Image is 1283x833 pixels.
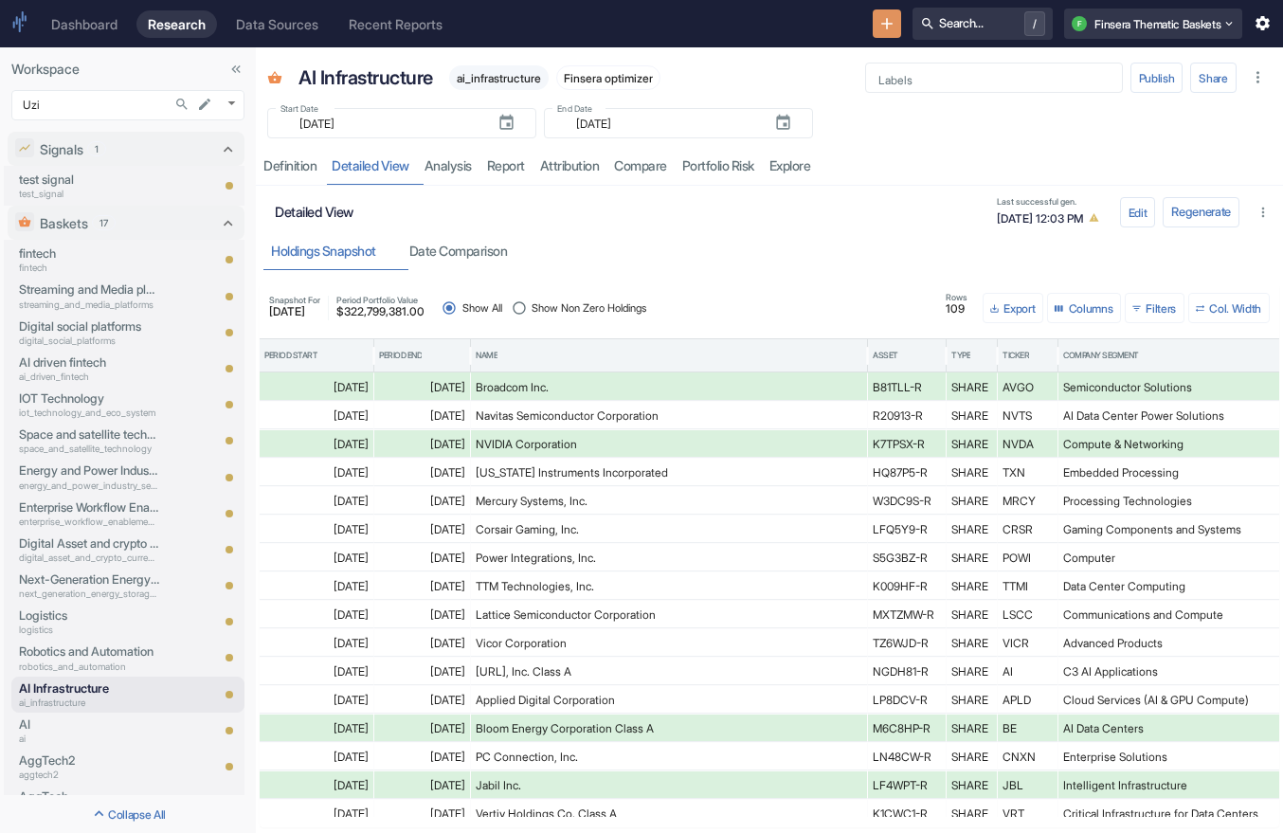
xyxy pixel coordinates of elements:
div: [DATE] [379,715,465,742]
div: Dashboard [51,16,117,32]
div: Ticker [1003,349,1029,362]
p: Enterprise Workflow Enablement Platforms [19,498,159,516]
p: Digital Asset and crypto currency mining [19,534,159,552]
div: Mercury Systems, Inc. [476,487,862,515]
a: report [479,146,533,185]
div: [DATE] [379,629,465,657]
div: [DATE] [264,430,369,458]
a: AI Infrastructureai_infrastructure [19,679,159,710]
div: [URL], Inc. Class A [476,658,862,685]
p: energy_and_power_industry_services_ [19,479,159,493]
div: MXTZMW-R [873,601,941,628]
button: Sort [1140,349,1153,362]
div: VICR [1003,629,1053,657]
p: Space and satellite technology [19,426,159,444]
button: Search... [170,92,194,117]
div: Bloom Energy Corporation Class A [476,715,862,742]
p: AggTech2 [19,752,159,770]
label: End Date [557,102,592,115]
div: [DATE] [264,771,369,799]
p: AI driven fintech [19,353,159,371]
div: [DATE] [264,373,369,401]
p: Energy and Power Industry Services [19,462,159,480]
div: Recent Reports [349,16,443,32]
span: 109 [946,303,967,315]
button: edit [192,92,217,117]
a: Next-Generation Energy Storagenext_generation_energy_storage_and_electrification_technologies [19,570,159,601]
button: Sort [498,349,512,362]
div: [DATE] [264,402,369,429]
p: test signal [19,171,159,189]
div: SHARE [951,572,992,600]
a: Portfolio Risk [675,146,762,185]
p: Robotics and Automation [19,643,159,661]
p: digital_asset_and_crypto_currency_mining [19,551,159,565]
button: New Resource [873,9,902,39]
div: Research [148,16,206,32]
div: HQ87P5-R [873,459,941,486]
div: [DATE] [379,572,465,600]
div: SHARE [951,459,992,486]
button: FFinsera Thematic Baskets [1064,9,1241,39]
div: Period End [379,349,422,362]
p: aggtech2 [19,768,159,782]
div: [DATE] [379,686,465,714]
button: Show filters [1125,293,1184,323]
div: NGDH81-R [873,658,941,685]
div: [DATE] [379,373,465,401]
span: Show All [462,300,502,317]
input: yyyy-mm-dd [288,113,482,135]
button: Sort [971,349,985,362]
button: Search.../ [913,8,1053,40]
a: Robotics and Automationrobotics_and_automation [19,643,159,673]
div: MRCY [1003,487,1053,515]
div: [DATE] [264,743,369,770]
p: ai [19,732,159,746]
div: Broadcom Inc. [476,373,862,401]
button: Sort [899,349,913,362]
p: AI Infrastructure [19,679,159,697]
div: NVDA [1003,430,1053,458]
a: AggTechaggtech [19,788,159,818]
span: Rows [946,293,967,301]
div: LP8DCV-R [873,686,941,714]
div: SHARE [951,658,992,685]
div: [DATE] [379,601,465,628]
div: [DATE] [264,715,369,742]
div: [DATE] [264,629,369,657]
div: Navitas Semiconductor Corporation [476,402,862,429]
div: B81TLL-R [873,373,941,401]
div: [DATE] [379,658,465,685]
span: Finsera optimizer [557,71,660,85]
button: Publish [1130,63,1184,93]
div: SHARE [951,686,992,714]
div: [DATE] [379,459,465,486]
button: Select columns [1047,293,1121,323]
div: Baskets17 [8,206,244,240]
div: [DATE] [264,572,369,600]
span: Period Portfolio Value [336,296,425,304]
div: CNXN [1003,743,1053,770]
p: streaming_and_media_platforms [19,298,159,312]
p: robotics_and_automation [19,660,159,674]
button: Regenerate [1163,197,1239,227]
p: iot_technology_and_eco_system [19,406,159,420]
div: [DATE] [379,402,465,429]
div: CRSR [1003,516,1053,543]
div: SHARE [951,800,992,827]
div: K7TPSX-R [873,430,941,458]
div: Applied Digital Corporation [476,686,862,714]
div: [DATE] [264,800,369,827]
div: SHARE [951,743,992,770]
a: AI driven fintechai_driven_fintech [19,353,159,384]
div: W3DC9S-R [873,487,941,515]
p: ai_driven_fintech [19,370,159,384]
div: SHARE [951,516,992,543]
a: Data Sources [225,10,330,38]
p: next_generation_energy_storage_and_electrification_technologies [19,587,159,601]
a: Digital social platformsdigital_social_platforms [19,317,159,348]
div: Definition [263,157,316,174]
div: [DATE] [379,516,465,543]
div: LSCC [1003,601,1053,628]
input: yyyy-mm-dd [565,113,759,135]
